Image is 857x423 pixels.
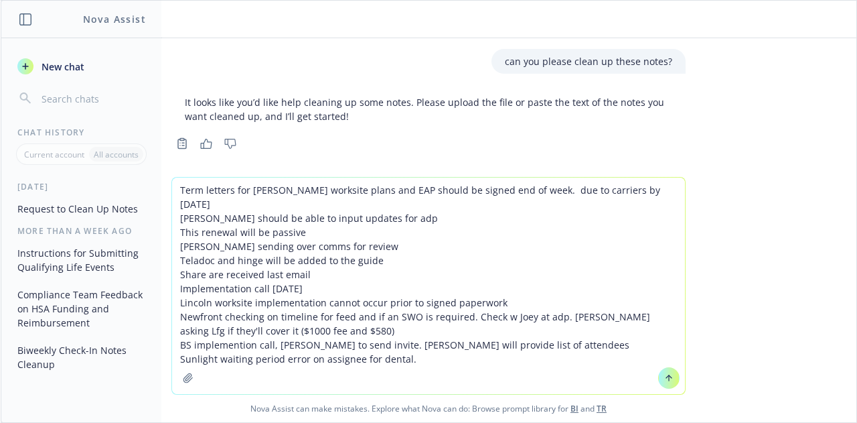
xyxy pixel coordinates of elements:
[570,403,578,414] a: BI
[12,54,151,78] button: New chat
[12,198,151,220] button: Request to Clean Up Notes
[12,242,151,278] button: Instructions for Submitting Qualifying Life Events
[39,60,84,74] span: New chat
[1,127,161,138] div: Chat History
[83,12,146,26] h1: Nova Assist
[185,95,672,123] p: It looks like you’d like help cleaning up some notes. Please upload the file or paste the text of...
[172,178,685,394] textarea: Term letters for [PERSON_NAME] worksite plans and EAP should be signed end of week. due to carrie...
[39,89,145,108] input: Search chats
[1,181,161,192] div: [DATE]
[220,134,241,153] button: Thumbs down
[6,395,851,422] span: Nova Assist can make mistakes. Explore what Nova can do: Browse prompt library for and
[597,403,607,414] a: TR
[12,339,151,375] button: Biweekly Check-In Notes Cleanup
[24,149,84,160] p: Current account
[505,54,672,68] p: can you please clean up these notes?
[1,225,161,237] div: More than a week ago
[94,149,139,160] p: All accounts
[12,284,151,334] button: Compliance Team Feedback on HSA Funding and Reimbursement
[176,137,188,149] svg: Copy to clipboard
